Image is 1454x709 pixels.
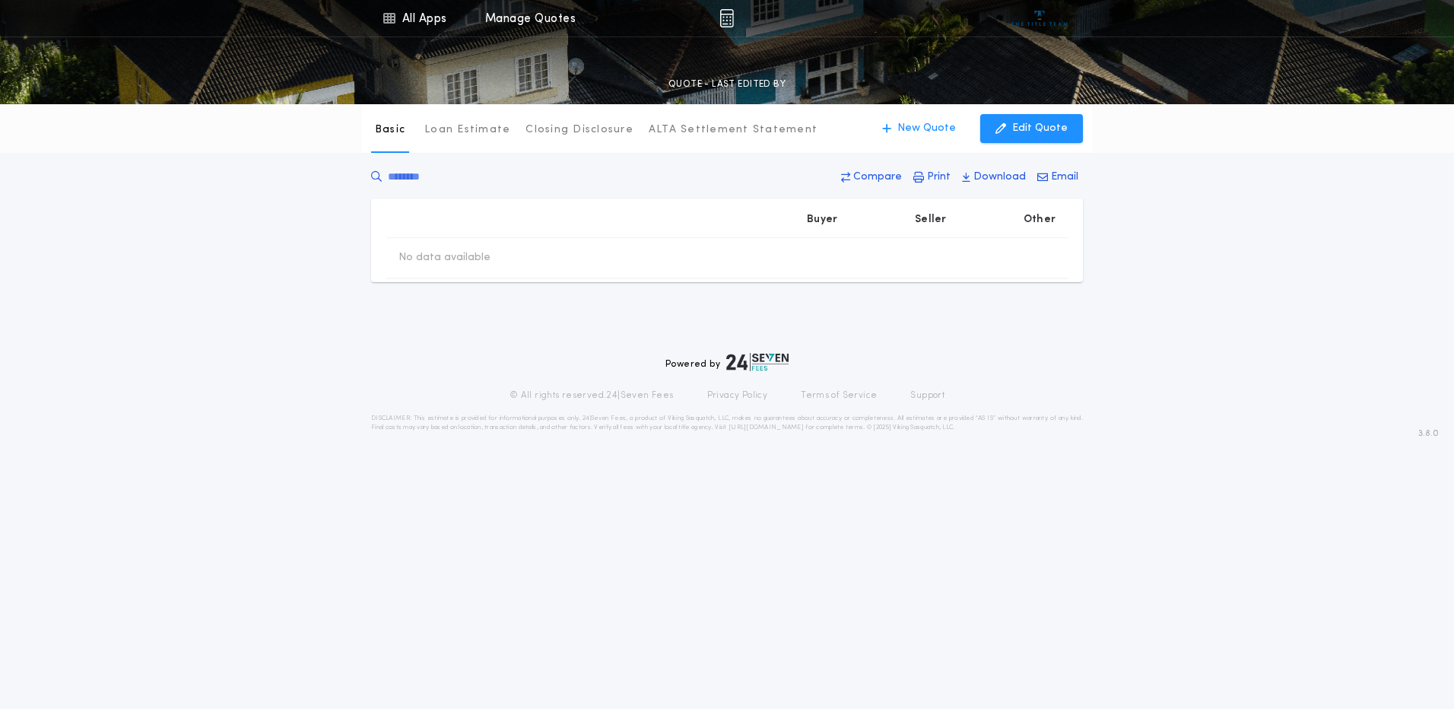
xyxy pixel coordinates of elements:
[973,170,1026,185] p: Download
[1051,170,1078,185] p: Email
[510,389,674,402] p: © All rights reserved. 24|Seven Fees
[726,353,789,371] img: logo
[837,164,906,191] button: Compare
[897,121,956,136] p: New Quote
[707,389,768,402] a: Privacy Policy
[867,114,971,143] button: New Quote
[1024,212,1056,227] p: Other
[386,238,503,278] td: No data available
[915,212,947,227] p: Seller
[719,9,734,27] img: img
[853,170,902,185] p: Compare
[1011,11,1068,26] img: vs-icon
[729,424,804,431] a: [URL][DOMAIN_NAME]
[649,122,817,138] p: ALTA Settlement Statement
[668,77,786,92] p: QUOTE - LAST EDITED BY
[910,389,944,402] a: Support
[801,389,877,402] a: Terms of Service
[909,164,955,191] button: Print
[957,164,1030,191] button: Download
[371,414,1083,432] p: DISCLAIMER: This estimate is provided for informational purposes only. 24|Seven Fees, a product o...
[525,122,633,138] p: Closing Disclosure
[1418,427,1439,440] span: 3.8.0
[424,122,510,138] p: Loan Estimate
[665,353,789,371] div: Powered by
[980,114,1083,143] button: Edit Quote
[1033,164,1083,191] button: Email
[927,170,951,185] p: Print
[375,122,405,138] p: Basic
[807,212,837,227] p: Buyer
[1012,121,1068,136] p: Edit Quote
